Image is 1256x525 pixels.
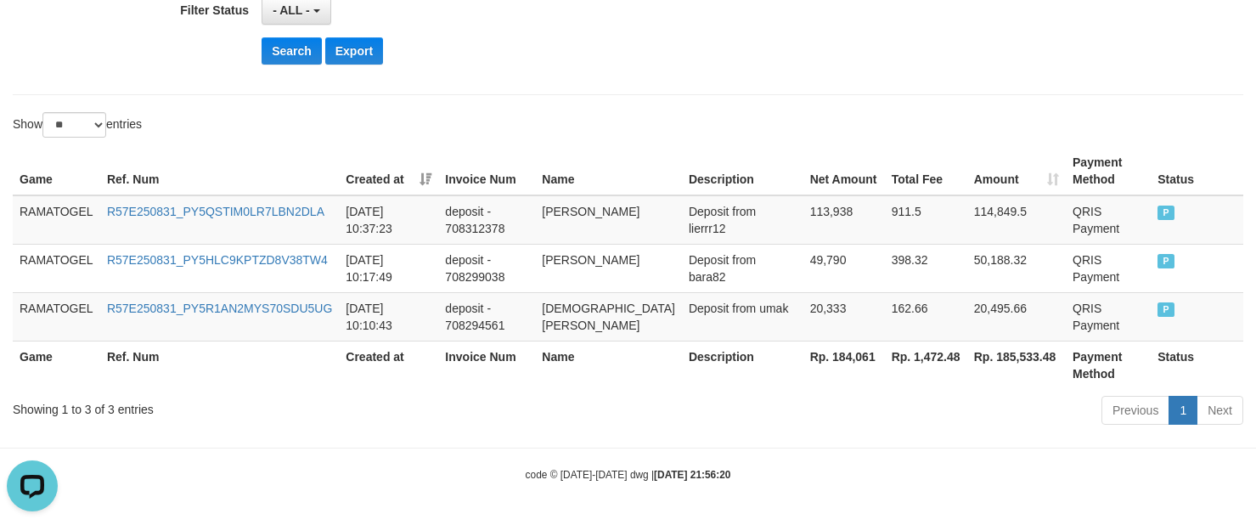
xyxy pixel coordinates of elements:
[13,292,100,341] td: RAMATOGEL
[438,244,535,292] td: deposit - 708299038
[339,195,438,245] td: [DATE] 10:37:23
[13,147,100,195] th: Game
[1151,147,1243,195] th: Status
[13,341,100,389] th: Game
[273,3,310,17] span: - ALL -
[885,292,967,341] td: 162.66
[1151,341,1243,389] th: Status
[107,302,332,315] a: R57E250831_PY5R1AN2MYS70SDU5UG
[682,195,803,245] td: Deposit from lierrr12
[967,341,1066,389] th: Rp. 185,533.48
[1197,396,1243,425] a: Next
[535,292,682,341] td: [DEMOGRAPHIC_DATA][PERSON_NAME]
[339,147,438,195] th: Created at: activate to sort column ascending
[803,147,885,195] th: Net Amount
[526,469,731,481] small: code © [DATE]-[DATE] dwg |
[339,341,438,389] th: Created at
[803,341,885,389] th: Rp. 184,061
[535,341,682,389] th: Name
[7,7,58,58] button: Open LiveChat chat widget
[967,147,1066,195] th: Amount: activate to sort column ascending
[438,341,535,389] th: Invoice Num
[654,469,730,481] strong: [DATE] 21:56:20
[535,244,682,292] td: [PERSON_NAME]
[438,147,535,195] th: Invoice Num
[885,147,967,195] th: Total Fee
[803,292,885,341] td: 20,333
[1066,195,1151,245] td: QRIS Payment
[438,195,535,245] td: deposit - 708312378
[1101,396,1169,425] a: Previous
[1066,147,1151,195] th: Payment Method
[100,147,339,195] th: Ref. Num
[339,292,438,341] td: [DATE] 10:10:43
[1157,206,1174,220] span: PAID
[885,341,967,389] th: Rp. 1,472.48
[42,112,106,138] select: Showentries
[262,37,322,65] button: Search
[885,195,967,245] td: 911.5
[325,37,383,65] button: Export
[339,244,438,292] td: [DATE] 10:17:49
[682,147,803,195] th: Description
[438,292,535,341] td: deposit - 708294561
[803,195,885,245] td: 113,938
[1157,302,1174,317] span: PAID
[682,244,803,292] td: Deposit from bara82
[535,147,682,195] th: Name
[13,112,142,138] label: Show entries
[885,244,967,292] td: 398.32
[967,244,1066,292] td: 50,188.32
[1169,396,1197,425] a: 1
[107,253,328,267] a: R57E250831_PY5HLC9KPTZD8V38TW4
[682,341,803,389] th: Description
[13,244,100,292] td: RAMATOGEL
[682,292,803,341] td: Deposit from umak
[535,195,682,245] td: [PERSON_NAME]
[107,205,324,218] a: R57E250831_PY5QSTIM0LR7LBN2DLA
[803,244,885,292] td: 49,790
[1066,244,1151,292] td: QRIS Payment
[1157,254,1174,268] span: PAID
[967,292,1066,341] td: 20,495.66
[100,341,339,389] th: Ref. Num
[1066,292,1151,341] td: QRIS Payment
[13,394,510,418] div: Showing 1 to 3 of 3 entries
[13,195,100,245] td: RAMATOGEL
[967,195,1066,245] td: 114,849.5
[1066,341,1151,389] th: Payment Method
